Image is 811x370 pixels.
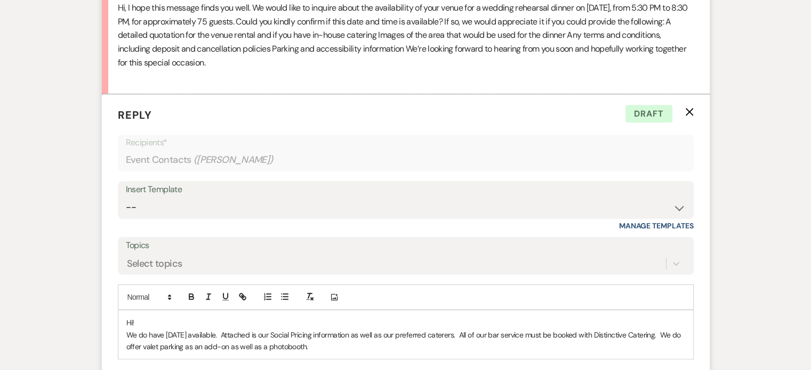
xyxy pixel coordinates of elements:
[118,108,152,122] span: Reply
[126,182,686,198] div: Insert Template
[194,153,274,167] span: ( [PERSON_NAME] )
[126,329,685,353] p: We do have [DATE] available. Attached is our Social Pricing information as well as our preferred ...
[619,221,694,231] a: Manage Templates
[126,150,686,170] div: Event Contacts
[126,238,686,253] label: Topics
[126,317,685,328] p: Hi!
[126,136,686,150] p: Recipients*
[625,105,672,123] span: Draft
[127,257,182,271] div: Select topics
